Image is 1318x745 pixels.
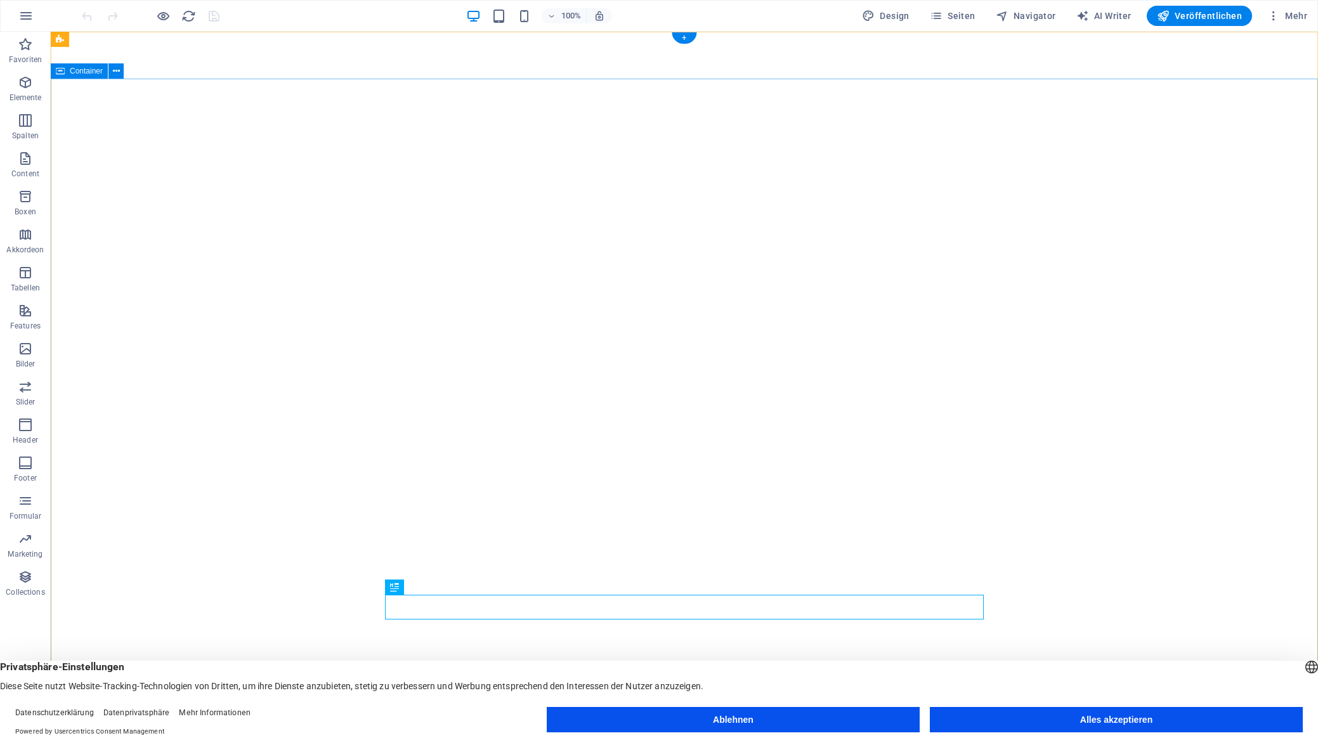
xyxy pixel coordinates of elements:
p: Elemente [10,93,42,103]
p: Bilder [16,359,36,369]
p: Header [13,435,38,445]
button: 100% [542,8,587,23]
p: Footer [14,473,37,483]
p: Tabellen [11,283,40,293]
span: Mehr [1267,10,1307,22]
i: Bei Größenänderung Zoomstufe automatisch an das gewählte Gerät anpassen. [594,10,605,22]
p: Features [10,321,41,331]
button: AI Writer [1071,6,1137,26]
span: Veröffentlichen [1157,10,1242,22]
button: Seiten [925,6,981,26]
p: Content [11,169,39,179]
button: Design [857,6,915,26]
p: Akkordeon [6,245,44,255]
button: Klicke hier, um den Vorschau-Modus zu verlassen [155,8,171,23]
span: AI Writer [1076,10,1132,22]
span: Seiten [930,10,975,22]
i: Seite neu laden [181,9,196,23]
span: Navigator [996,10,1056,22]
p: Favoriten [9,55,42,65]
p: Marketing [8,549,42,559]
p: Formular [10,511,42,521]
button: Veröffentlichen [1147,6,1252,26]
button: Navigator [991,6,1061,26]
p: Boxen [15,207,36,217]
p: Spalten [12,131,39,141]
div: + [672,32,696,44]
div: Design (Strg+Alt+Y) [857,6,915,26]
button: reload [181,8,196,23]
span: Container [70,67,103,75]
h6: 100% [561,8,581,23]
p: Slider [16,397,36,407]
button: Mehr [1262,6,1312,26]
p: Collections [6,587,44,597]
span: Design [862,10,910,22]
